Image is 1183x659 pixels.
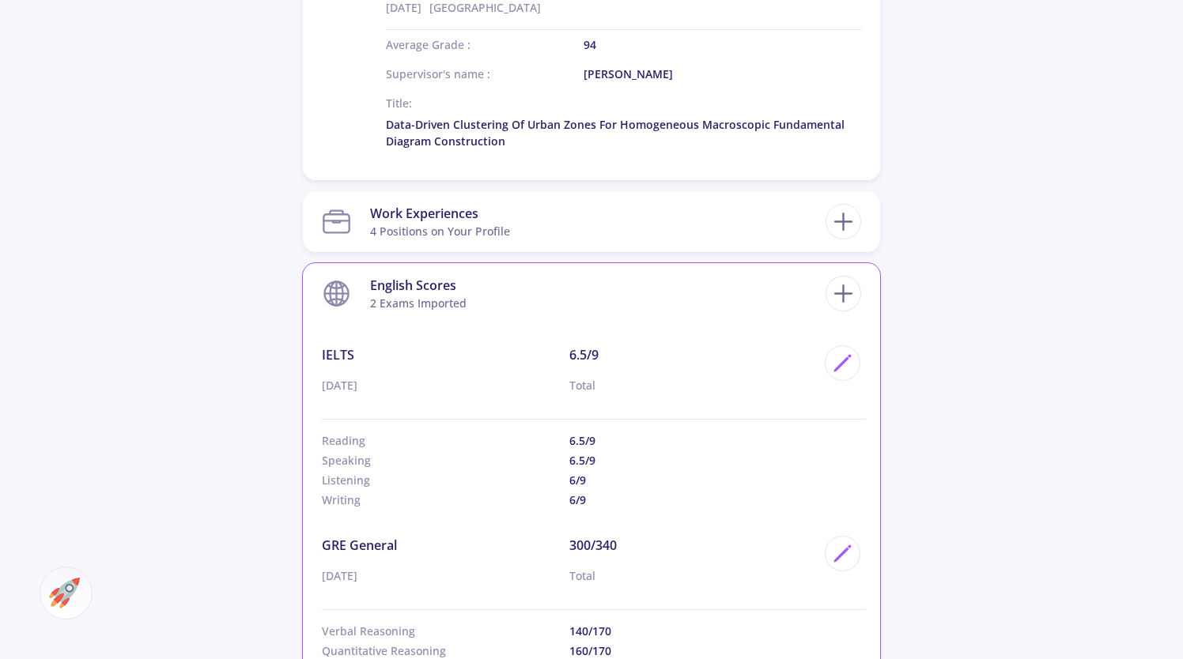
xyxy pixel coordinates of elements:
p: 6.5/9 [569,432,817,449]
p: Quantitative Reasoning [322,642,569,659]
div: Work Experiences [370,204,510,223]
div: 2 exams imported [370,295,467,311]
p: 6.5/9 [569,345,817,364]
p: 300/340 [569,536,817,555]
div: English Scores [370,276,467,295]
p: 6/9 [569,491,817,508]
p: GRE General [322,536,569,555]
p: Listening [322,472,569,488]
p: Writing [322,491,569,508]
p: Verbal Reasoning [322,623,569,639]
p: 160/170 [569,642,817,659]
p: Data-Driven Clustering of Urban Zones for Homogeneous Macroscopic Fundamental Diagram Construction [386,116,861,149]
p: [DATE] [322,567,569,584]
p: Supervisor's name : [386,66,584,82]
p: 6.5/9 [569,452,817,469]
p: Reading [322,432,569,449]
p: Total [569,567,817,584]
p: 6/9 [569,472,817,488]
p: [DATE] [322,377,569,394]
p: [PERSON_NAME] [584,66,861,82]
p: 94 [584,36,861,53]
p: 140/170 [569,623,817,639]
p: IELTS [322,345,569,364]
p: Average Grade : [386,36,584,53]
p: Speaking [322,452,569,469]
p: Title: [386,95,584,111]
div: 4 Positions on Your Profile [370,223,510,239]
img: ac-market [49,578,80,608]
p: Total [569,377,817,394]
